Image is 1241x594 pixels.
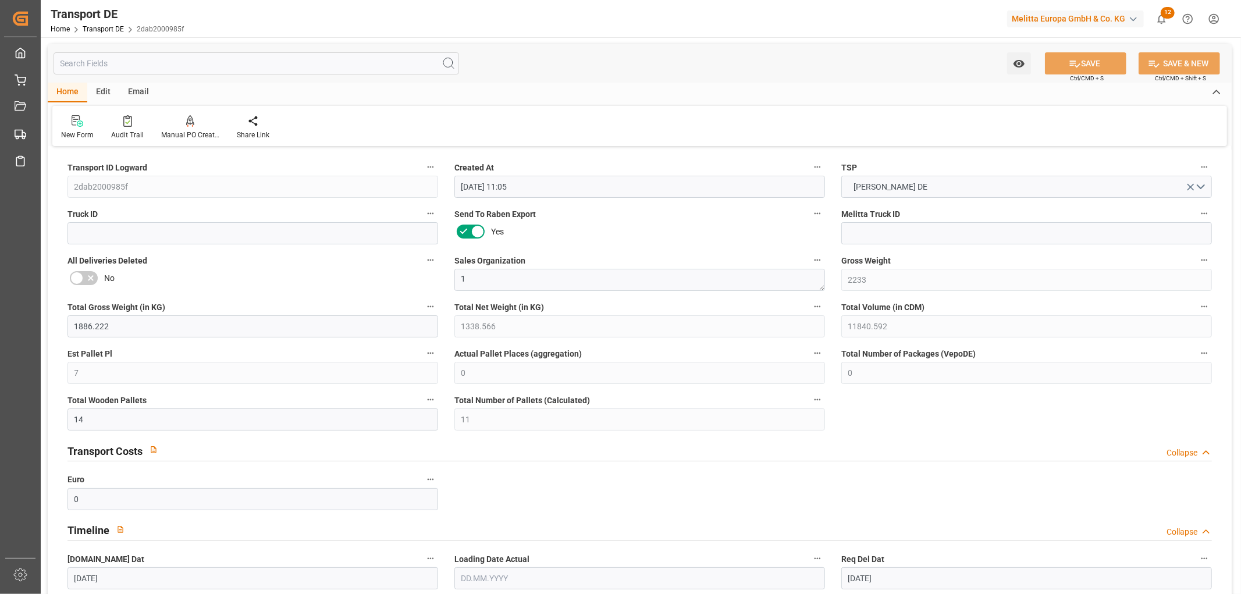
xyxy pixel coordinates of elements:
[1161,7,1175,19] span: 12
[841,553,884,565] span: Req Del Dat
[51,5,184,23] div: Transport DE
[1197,299,1212,314] button: Total Volume (in CDM)
[111,130,144,140] div: Audit Trail
[841,255,891,267] span: Gross Weight
[67,567,438,589] input: DD.MM.YYYY
[1197,346,1212,361] button: Total Number of Packages (VepoDE)
[48,83,87,102] div: Home
[67,162,147,174] span: Transport ID Logward
[423,206,438,221] button: Truck ID
[810,551,825,566] button: Loading Date Actual
[67,208,98,220] span: Truck ID
[1197,551,1212,566] button: Req Del Dat
[454,301,544,314] span: Total Net Weight (in KG)
[67,301,165,314] span: Total Gross Weight (in KG)
[423,551,438,566] button: [DOMAIN_NAME] Dat
[454,269,825,291] textarea: 1
[841,208,900,220] span: Melitta Truck ID
[1007,52,1031,74] button: open menu
[67,348,112,360] span: Est Pallet Pl
[1045,52,1126,74] button: SAVE
[1197,252,1212,268] button: Gross Weight
[51,25,70,33] a: Home
[423,252,438,268] button: All Deliveries Deleted
[848,181,934,193] span: [PERSON_NAME] DE
[810,252,825,268] button: Sales Organization
[67,443,143,459] h2: Transport Costs
[67,394,147,407] span: Total Wooden Pallets
[491,226,504,238] span: Yes
[1148,6,1175,32] button: show 12 new notifications
[454,567,825,589] input: DD.MM.YYYY
[87,83,119,102] div: Edit
[810,392,825,407] button: Total Number of Pallets (Calculated)
[67,474,84,486] span: Euro
[454,394,590,407] span: Total Number of Pallets (Calculated)
[119,83,158,102] div: Email
[810,346,825,361] button: Actual Pallet Places (aggregation)
[454,348,582,360] span: Actual Pallet Places (aggregation)
[841,567,1212,589] input: DD.MM.YYYY
[423,159,438,175] button: Transport ID Logward
[1139,52,1220,74] button: SAVE & NEW
[423,299,438,314] button: Total Gross Weight (in KG)
[454,176,825,198] input: DD.MM.YYYY HH:MM
[67,255,147,267] span: All Deliveries Deleted
[1197,206,1212,221] button: Melitta Truck ID
[83,25,124,33] a: Transport DE
[1175,6,1201,32] button: Help Center
[67,522,109,538] h2: Timeline
[454,255,525,267] span: Sales Organization
[423,346,438,361] button: Est Pallet Pl
[841,176,1212,198] button: open menu
[841,162,857,174] span: TSP
[841,301,924,314] span: Total Volume (in CDM)
[104,272,115,284] span: No
[841,348,976,360] span: Total Number of Packages (VepoDE)
[1155,74,1206,83] span: Ctrl/CMD + Shift + S
[810,299,825,314] button: Total Net Weight (in KG)
[161,130,219,140] div: Manual PO Creation
[1007,10,1144,27] div: Melitta Europa GmbH & Co. KG
[810,206,825,221] button: Send To Raben Export
[237,130,269,140] div: Share Link
[810,159,825,175] button: Created At
[454,162,494,174] span: Created At
[1167,447,1197,459] div: Collapse
[143,439,165,461] button: View description
[454,208,536,220] span: Send To Raben Export
[1167,526,1197,538] div: Collapse
[454,553,529,565] span: Loading Date Actual
[1070,74,1104,83] span: Ctrl/CMD + S
[109,518,131,540] button: View description
[54,52,459,74] input: Search Fields
[1197,159,1212,175] button: TSP
[67,553,144,565] span: [DOMAIN_NAME] Dat
[423,392,438,407] button: Total Wooden Pallets
[1007,8,1148,30] button: Melitta Europa GmbH & Co. KG
[61,130,94,140] div: New Form
[423,472,438,487] button: Euro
